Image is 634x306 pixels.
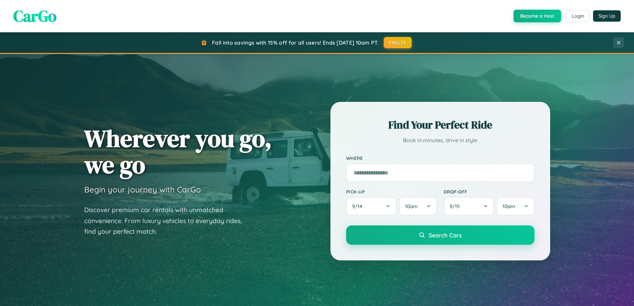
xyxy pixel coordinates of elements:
[429,231,462,239] span: Search Cars
[84,184,201,194] h3: Begin your journey with CarGo
[212,39,379,46] span: Fall into savings with 15% off for all users! Ends [DATE] 10am PT.
[384,37,412,48] button: FALL15
[444,197,494,215] button: 9/15
[497,197,534,215] button: 10am
[346,136,534,145] p: Book in minutes, drive in style
[593,10,621,22] button: Sign Up
[84,204,251,237] p: Discover premium car rentals with unmatched convenience. From luxury vehicles to everyday rides, ...
[346,155,534,161] label: Where
[566,10,590,22] button: Login
[503,203,515,209] span: 10am
[13,5,57,27] span: CarGo
[444,189,534,194] label: Drop-off
[514,10,561,22] button: Become a Host
[450,203,463,209] span: 9 / 15
[346,225,534,245] button: Search Cars
[346,189,437,194] label: Pick-up
[346,197,397,215] button: 9/14
[84,125,272,178] h1: Wherever you go, we go
[405,203,418,209] span: 10am
[399,197,437,215] button: 10am
[352,203,365,209] span: 9 / 14
[346,118,534,132] h2: Find Your Perfect Ride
